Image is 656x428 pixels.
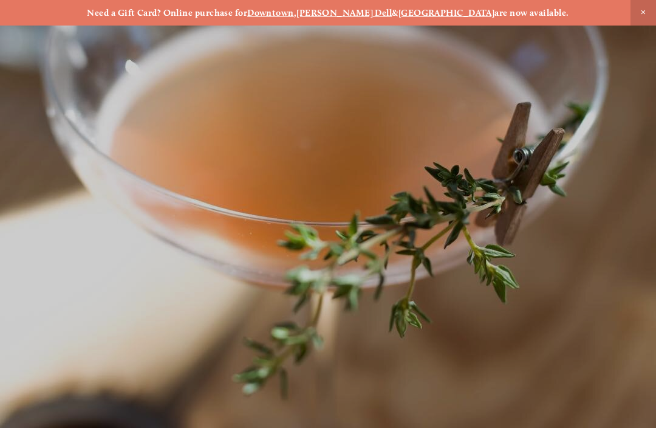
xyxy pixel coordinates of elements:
strong: & [392,7,398,18]
strong: Need a Gift Card? Online purchase for [87,7,247,18]
a: [PERSON_NAME] Dell [296,7,392,18]
a: Downtown [247,7,294,18]
strong: , [294,7,296,18]
strong: are now available. [494,7,569,18]
a: [GEOGRAPHIC_DATA] [398,7,495,18]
